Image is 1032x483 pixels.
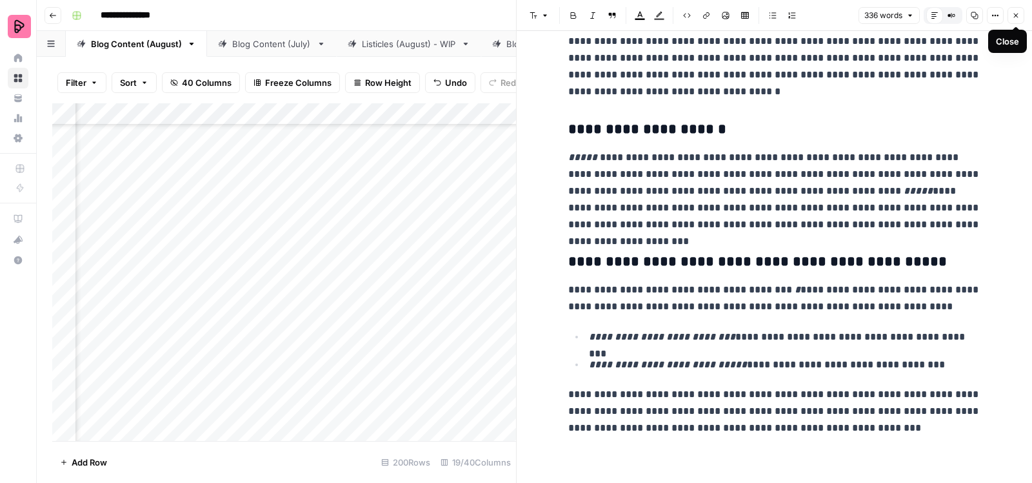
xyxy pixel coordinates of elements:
[376,452,435,473] div: 200 Rows
[8,230,28,249] div: What's new?
[362,37,456,50] div: Listicles (August) - WIP
[864,10,902,21] span: 336 words
[365,76,412,89] span: Row Height
[345,72,420,93] button: Row Height
[120,76,137,89] span: Sort
[265,76,332,89] span: Freeze Columns
[996,35,1019,48] div: Close
[8,15,31,38] img: Preply Logo
[435,452,516,473] div: 19/40 Columns
[8,10,28,43] button: Workspace: Preply
[425,72,475,93] button: Undo
[858,7,920,24] button: 336 words
[445,76,467,89] span: Undo
[481,72,530,93] button: Redo
[72,456,107,469] span: Add Row
[506,37,586,50] div: Blog Content (May)
[162,72,240,93] button: 40 Columns
[337,31,481,57] a: Listicles (August) - WIP
[232,37,312,50] div: Blog Content (July)
[8,229,28,250] button: What's new?
[8,128,28,149] a: Settings
[481,31,611,57] a: Blog Content (May)
[8,108,28,128] a: Usage
[57,72,106,93] button: Filter
[8,250,28,271] button: Help + Support
[8,88,28,108] a: Your Data
[52,452,115,473] button: Add Row
[501,76,521,89] span: Redo
[66,76,86,89] span: Filter
[8,68,28,88] a: Browse
[245,72,340,93] button: Freeze Columns
[8,48,28,68] a: Home
[112,72,157,93] button: Sort
[8,209,28,229] a: AirOps Academy
[207,31,337,57] a: Blog Content (July)
[66,31,207,57] a: Blog Content (August)
[182,76,232,89] span: 40 Columns
[91,37,182,50] div: Blog Content (August)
